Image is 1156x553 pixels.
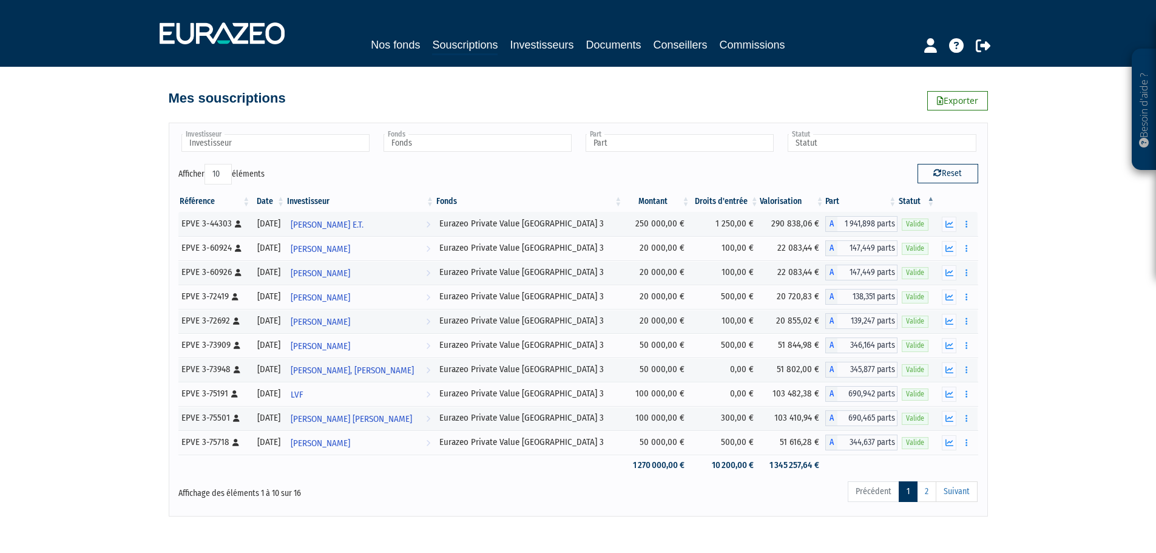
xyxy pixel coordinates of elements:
span: LVF [291,384,303,406]
td: 20 000,00 € [623,285,691,309]
span: Valide [902,316,928,327]
td: 100 000,00 € [623,406,691,430]
span: A [825,313,837,329]
div: [DATE] [255,242,282,254]
div: EPVE 3-75718 [181,436,248,449]
td: 500,00 € [691,333,759,358]
a: Commissions [720,36,785,53]
div: [DATE] [255,363,282,376]
i: [Français] Personne physique [235,245,242,252]
span: Valide [902,291,928,303]
a: [PERSON_NAME] [286,285,435,309]
span: 344,637 parts [837,435,898,450]
i: Voir l'investisseur [426,262,430,285]
a: [PERSON_NAME] [PERSON_NAME] [286,406,435,430]
td: 250 000,00 € [623,212,691,236]
div: [DATE] [255,217,282,230]
h4: Mes souscriptions [169,91,286,106]
td: 100,00 € [691,260,759,285]
i: Voir l'investisseur [426,238,430,260]
i: Voir l'investisseur [426,335,430,358]
span: Valide [902,243,928,254]
div: [DATE] [255,266,282,279]
span: Valide [902,388,928,400]
th: Investisseur: activer pour trier la colonne par ordre croissant [286,191,435,212]
td: 103 410,94 € [760,406,825,430]
a: Conseillers [654,36,708,53]
span: A [825,386,837,402]
td: 20 000,00 € [623,260,691,285]
div: [DATE] [255,339,282,351]
i: Voir l'investisseur [426,311,430,333]
div: [DATE] [255,387,282,400]
div: EPVE 3-60924 [181,242,248,254]
span: [PERSON_NAME] [PERSON_NAME] [291,408,412,430]
i: [Français] Personne physique [232,293,238,300]
div: EPVE 3-44303 [181,217,248,230]
a: Souscriptions [432,36,498,55]
div: EPVE 3-60926 [181,266,248,279]
a: 1 [899,481,918,502]
span: Valide [902,364,928,376]
div: A - Eurazeo Private Value Europe 3 [825,338,898,353]
a: [PERSON_NAME] [286,260,435,285]
div: A - Eurazeo Private Value Europe 3 [825,410,898,426]
th: Part: activer pour trier la colonne par ordre croissant [825,191,898,212]
div: [DATE] [255,314,282,327]
span: 690,465 parts [837,410,898,426]
th: Valorisation: activer pour trier la colonne par ordre croissant [760,191,825,212]
span: 690,942 parts [837,386,898,402]
span: 138,351 parts [837,289,898,305]
a: Exporter [927,91,988,110]
img: 1732889491-logotype_eurazeo_blanc_rvb.png [160,22,285,44]
td: 0,00 € [691,382,759,406]
td: 10 200,00 € [691,455,759,476]
div: EPVE 3-73909 [181,339,248,351]
td: 50 000,00 € [623,333,691,358]
i: Voir l'investisseur [426,432,430,455]
i: [Français] Personne physique [234,342,240,349]
a: [PERSON_NAME] E.T. [286,212,435,236]
div: EPVE 3-75501 [181,412,248,424]
th: Fonds: activer pour trier la colonne par ordre croissant [435,191,623,212]
i: [Français] Personne physique [231,390,238,398]
span: 1 941,898 parts [837,216,898,232]
i: [Français] Personne physique [234,366,240,373]
i: [Français] Personne physique [233,415,240,422]
div: A - Eurazeo Private Value Europe 3 [825,362,898,378]
span: [PERSON_NAME] [291,335,350,358]
td: 51 844,98 € [760,333,825,358]
a: [PERSON_NAME] [286,309,435,333]
td: 103 482,38 € [760,382,825,406]
i: Voir l'investisseur [426,408,430,430]
td: 51 616,28 € [760,430,825,455]
td: 500,00 € [691,285,759,309]
span: Valide [902,413,928,424]
td: 20 720,83 € [760,285,825,309]
p: Besoin d'aide ? [1137,55,1151,165]
i: Voir l'investisseur [426,214,430,236]
div: [DATE] [255,436,282,449]
span: 147,449 parts [837,265,898,280]
td: 50 000,00 € [623,430,691,455]
span: A [825,435,837,450]
label: Afficher éléments [178,164,265,185]
a: Documents [586,36,641,53]
div: [DATE] [255,290,282,303]
span: Valide [902,340,928,351]
span: A [825,362,837,378]
td: 100,00 € [691,236,759,260]
span: [PERSON_NAME] [291,432,350,455]
a: [PERSON_NAME], [PERSON_NAME] [286,358,435,382]
div: Eurazeo Private Value [GEOGRAPHIC_DATA] 3 [439,339,619,351]
a: 2 [917,481,936,502]
i: Voir l'investisseur [426,287,430,309]
td: 51 802,00 € [760,358,825,382]
select: Afficheréléments [204,164,232,185]
span: 345,877 parts [837,362,898,378]
th: Statut : activer pour trier la colonne par ordre d&eacute;croissant [897,191,936,212]
td: 20 000,00 € [623,309,691,333]
td: 20 000,00 € [623,236,691,260]
span: A [825,338,837,353]
div: EPVE 3-75191 [181,387,248,400]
